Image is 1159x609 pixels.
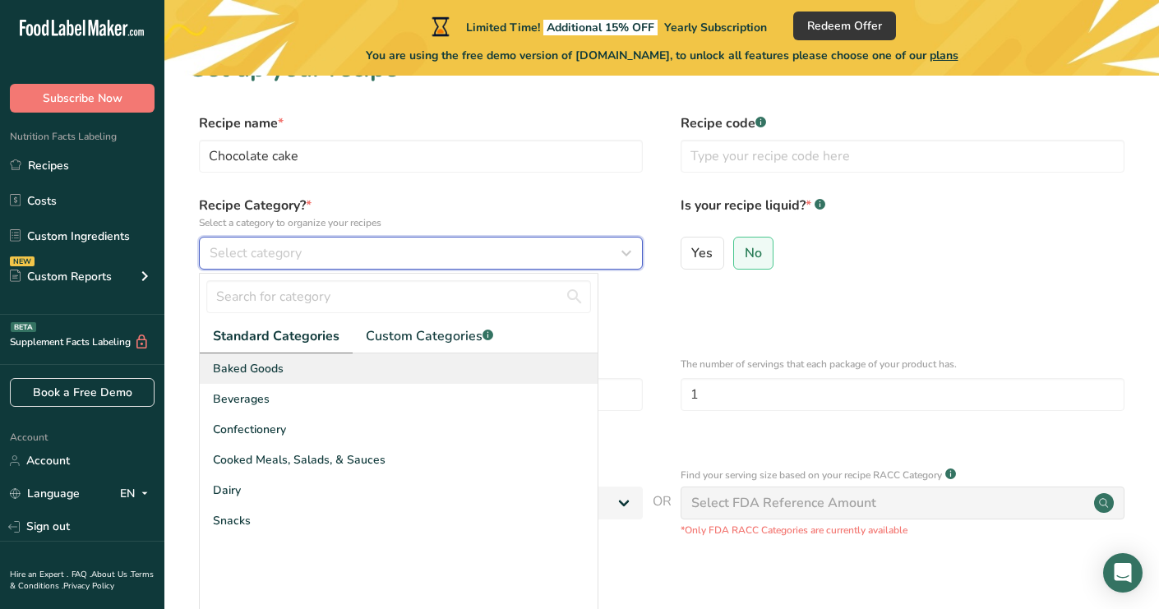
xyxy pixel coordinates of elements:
[210,243,302,263] span: Select category
[745,245,762,261] span: No
[63,580,114,592] a: Privacy Policy
[681,357,1124,371] p: The number of servings that each package of your product has.
[10,256,35,266] div: NEW
[206,280,591,313] input: Search for category
[10,479,80,508] a: Language
[213,390,270,408] span: Beverages
[691,245,713,261] span: Yes
[653,491,672,537] span: OR
[120,484,155,504] div: EN
[691,493,876,513] div: Select FDA Reference Amount
[11,322,36,332] div: BETA
[681,196,1124,230] label: Is your recipe liquid?
[1103,553,1143,593] div: Open Intercom Messenger
[10,569,68,580] a: Hire an Expert .
[43,90,122,107] span: Subscribe Now
[793,12,896,40] button: Redeem Offer
[681,140,1124,173] input: Type your recipe code here
[664,20,767,35] span: Yearly Subscription
[543,20,658,35] span: Additional 15% OFF
[807,17,882,35] span: Redeem Offer
[213,421,286,438] span: Confectionery
[213,326,339,346] span: Standard Categories
[199,215,643,230] p: Select a category to organize your recipes
[199,237,643,270] button: Select category
[213,451,386,468] span: Cooked Meals, Salads, & Sauces
[681,113,1124,133] label: Recipe code
[10,84,155,113] button: Subscribe Now
[681,523,1124,537] p: *Only FDA RACC Categories are currently available
[72,569,91,580] a: FAQ .
[199,113,643,133] label: Recipe name
[10,268,112,285] div: Custom Reports
[199,140,643,173] input: Type your recipe name here
[10,378,155,407] a: Book a Free Demo
[199,196,643,230] label: Recipe Category?
[366,47,958,64] span: You are using the free demo version of [DOMAIN_NAME], to unlock all features please choose one of...
[930,48,958,63] span: plans
[213,512,251,529] span: Snacks
[428,16,767,36] div: Limited Time!
[366,326,493,346] span: Custom Categories
[213,360,284,377] span: Baked Goods
[10,569,154,592] a: Terms & Conditions .
[91,569,131,580] a: About Us .
[213,482,241,499] span: Dairy
[681,468,942,482] p: Find your serving size based on your recipe RACC Category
